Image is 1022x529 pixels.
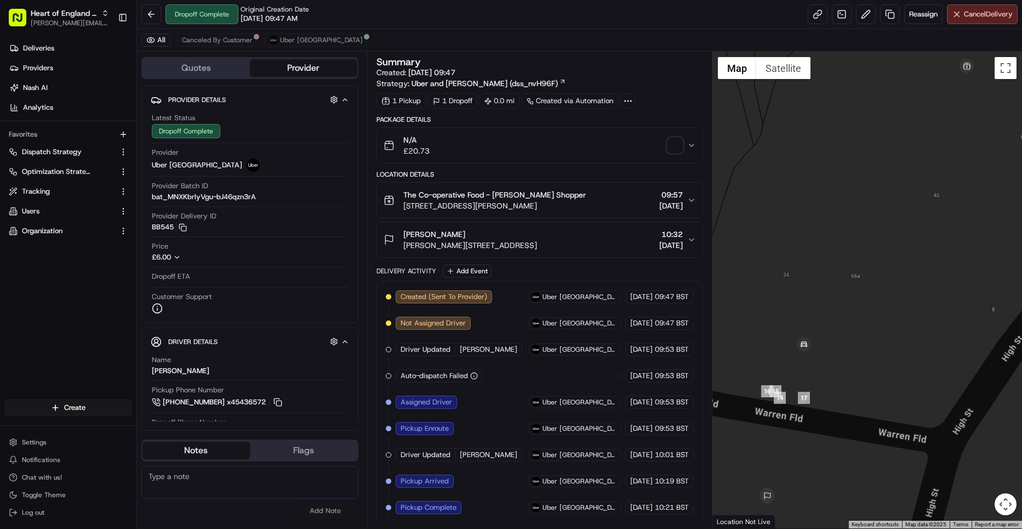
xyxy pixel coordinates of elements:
div: Created via Automation [522,93,618,109]
span: Driver Updated [401,345,450,354]
span: Deliveries [23,43,54,53]
button: Users [4,202,132,220]
span: [PERSON_NAME][STREET_ADDRESS] [403,240,537,251]
div: [PERSON_NAME] [152,366,209,376]
span: [PERSON_NAME] [460,450,517,460]
a: Optimization Strategy [9,167,115,177]
span: 09:57 [659,189,683,200]
span: £6.00 [152,252,171,262]
button: Notes [142,442,250,459]
button: Chat with us! [4,470,132,485]
button: N/A£20.73 [377,128,703,163]
span: 09:47 BST [655,318,689,328]
span: Log out [22,508,44,517]
span: Uber [GEOGRAPHIC_DATA] [543,451,618,459]
a: Organization [9,226,115,236]
button: Reassign [904,4,943,24]
span: bat_MNXKbrlyVgu-bJ46qzn3rA [152,192,256,202]
div: Favorites [4,126,132,143]
span: Optimization Strategy [22,167,91,177]
div: 17 [798,392,810,404]
div: Location Details [376,170,703,179]
span: Map data ©2025 [905,521,946,527]
span: Uber [GEOGRAPHIC_DATA] [543,477,618,486]
span: 09:53 BST [655,345,689,354]
span: Price [152,241,168,251]
div: 1 Dropoff [428,93,477,109]
span: [DATE] [630,292,653,302]
button: Dispatch Strategy [4,143,132,161]
button: Heart of England - Ryton on [PERSON_NAME] [31,8,97,19]
span: Organization [22,226,62,236]
span: [DATE] 09:47 [408,67,455,77]
button: Notifications [4,452,132,468]
span: Provider Details [168,95,226,104]
button: Tracking [4,183,132,200]
img: uber-new-logo.jpeg [532,503,540,512]
span: Nash AI [23,83,48,93]
span: Create [64,403,85,413]
button: £6.00 [152,252,248,262]
span: Created (Sent To Provider) [401,292,487,302]
span: Uber [GEOGRAPHIC_DATA] [280,36,363,44]
span: Reassign [909,9,938,19]
span: [DATE] [630,503,653,513]
span: Provider Delivery ID [152,211,216,221]
span: Pickup Arrived [401,476,449,486]
span: Uber [GEOGRAPHIC_DATA] [543,319,618,328]
span: [PERSON_NAME] [403,229,465,240]
span: Uber and [PERSON_NAME] (dss_nvH96F) [412,78,558,89]
span: Providers [23,63,53,73]
div: Package Details [376,115,703,124]
span: 10:01 BST [655,450,689,460]
span: [DATE] [630,397,653,407]
img: uber-new-logo.jpeg [532,424,540,433]
a: Analytics [4,99,136,116]
img: uber-new-logo.jpeg [269,36,278,44]
span: Uber [GEOGRAPHIC_DATA] [543,292,618,301]
span: [DATE] [630,476,653,486]
button: Settings [4,435,132,450]
span: Dropoff Phone Number [152,418,226,427]
button: Flags [250,442,357,459]
span: Analytics [23,103,53,112]
button: Toggle fullscreen view [995,57,1017,79]
span: [DATE] [630,345,653,354]
span: Driver Updated [401,450,450,460]
button: Driver Details [151,333,349,351]
span: Pickup Complete [401,503,456,513]
a: Terms (opens in new tab) [953,521,968,527]
a: Nash AI [4,79,136,97]
span: Customer Support [152,292,212,302]
span: Latest Status [152,113,195,123]
span: [DATE] [630,318,653,328]
span: Cancel Delivery [964,9,1013,19]
button: [PERSON_NAME][EMAIL_ADDRESS][DOMAIN_NAME] [31,19,109,27]
span: 09:53 BST [655,397,689,407]
span: Provider Batch ID [152,181,208,191]
button: Quotes [142,59,250,77]
img: uber-new-logo.jpeg [532,292,540,301]
button: BB545 [152,222,187,232]
img: uber-new-logo.jpeg [532,319,540,328]
span: Original Creation Date [241,5,309,14]
span: Uber [GEOGRAPHIC_DATA] [152,160,242,170]
button: Organization [4,222,132,240]
span: [DATE] [630,371,653,381]
span: [DATE] [630,424,653,434]
span: Assigned Driver [401,397,452,407]
span: 09:47 BST [655,292,689,302]
button: Uber [GEOGRAPHIC_DATA] [264,33,368,47]
a: Dispatch Strategy [9,147,115,157]
span: [STREET_ADDRESS][PERSON_NAME] [403,200,586,211]
button: Optimization Strategy [4,163,132,181]
div: 15 [769,385,781,397]
span: Toggle Theme [22,491,66,499]
h3: Summary [376,57,421,67]
button: Canceled By Customer [177,33,258,47]
button: The Co-operative Food - [PERSON_NAME] Shopper[STREET_ADDRESS][PERSON_NAME]09:57[DATE] [377,183,703,218]
button: [PHONE_NUMBER] x45436572 [152,396,284,408]
span: [PHONE_NUMBER] x45436572 [163,397,266,407]
span: Notifications [22,455,60,464]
